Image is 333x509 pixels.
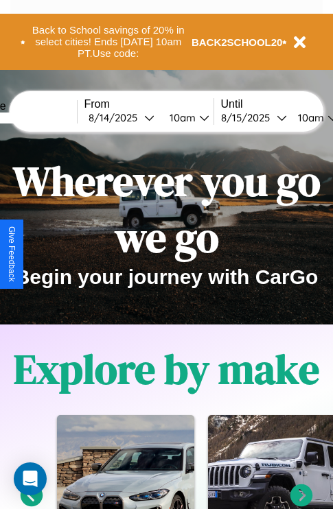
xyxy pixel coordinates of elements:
[84,110,159,125] button: 8/14/2025
[192,36,283,48] b: BACK2SCHOOL20
[221,111,277,124] div: 8 / 15 / 2025
[14,341,319,397] h1: Explore by make
[7,226,16,282] div: Give Feedback
[291,111,328,124] div: 10am
[84,98,214,110] label: From
[25,21,192,63] button: Back to School savings of 20% in select cities! Ends [DATE] 10am PT.Use code:
[163,111,199,124] div: 10am
[14,462,47,495] div: Open Intercom Messenger
[159,110,214,125] button: 10am
[89,111,144,124] div: 8 / 14 / 2025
